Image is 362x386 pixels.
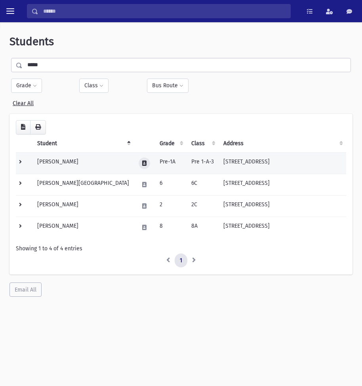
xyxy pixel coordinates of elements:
[16,244,346,253] div: Showing 1 to 4 of 4 entries
[187,174,219,195] td: 6C
[32,152,134,174] td: [PERSON_NAME]
[219,134,346,153] th: Address: activate to sort column ascending
[187,134,219,153] th: Class: activate to sort column ascending
[175,253,187,268] a: 1
[10,282,42,297] button: Email All
[16,120,30,134] button: CSV
[187,152,219,174] td: Pre 1-A-3
[10,35,54,48] span: Students
[155,195,187,217] td: 2
[219,195,346,217] td: [STREET_ADDRESS]
[11,79,42,93] button: Grade
[155,152,187,174] td: Pre-1A
[155,134,187,153] th: Grade: activate to sort column ascending
[147,79,189,93] button: Bus Route
[32,217,134,238] td: [PERSON_NAME]
[30,120,46,134] button: Print
[155,174,187,195] td: 6
[187,217,219,238] td: 8A
[155,217,187,238] td: 8
[3,4,17,18] button: toggle menu
[187,195,219,217] td: 2C
[219,152,346,174] td: [STREET_ADDRESS]
[13,97,34,107] a: Clear All
[219,174,346,195] td: [STREET_ADDRESS]
[38,4,290,18] input: Search
[219,217,346,238] td: [STREET_ADDRESS]
[32,195,134,217] td: [PERSON_NAME]
[79,79,109,93] button: Class
[32,134,134,153] th: Student: activate to sort column descending
[32,174,134,195] td: [PERSON_NAME][GEOGRAPHIC_DATA]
